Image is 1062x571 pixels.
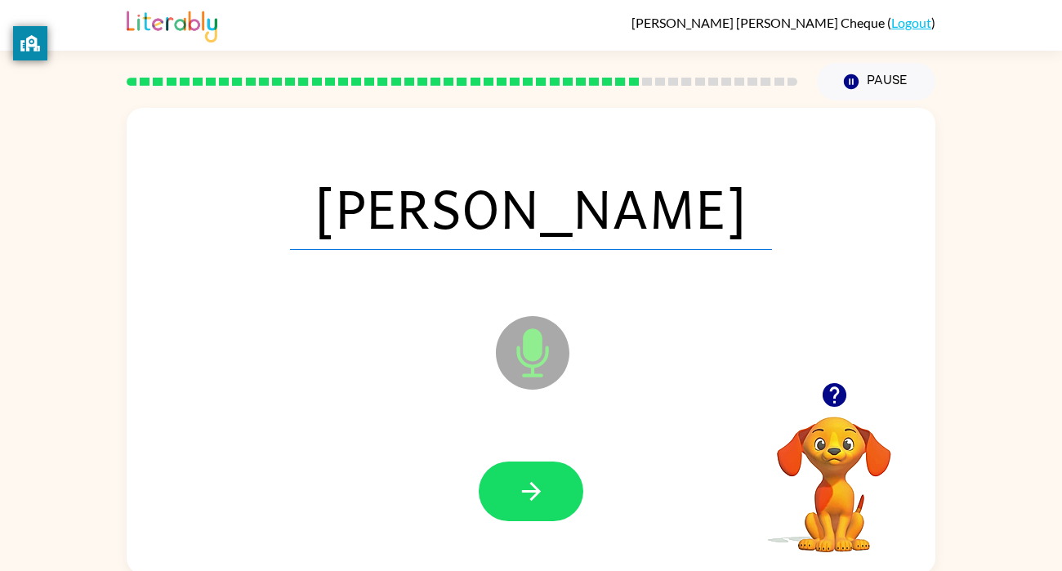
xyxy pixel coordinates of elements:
[290,165,772,250] span: [PERSON_NAME]
[891,15,931,30] a: Logout
[631,15,887,30] span: [PERSON_NAME] [PERSON_NAME] Cheque
[127,7,217,42] img: Literably
[817,63,935,100] button: Pause
[13,26,47,60] button: privacy banner
[631,15,935,30] div: ( )
[752,391,916,555] video: Your browser must support playing .mp4 files to use Literably. Please try using another browser.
